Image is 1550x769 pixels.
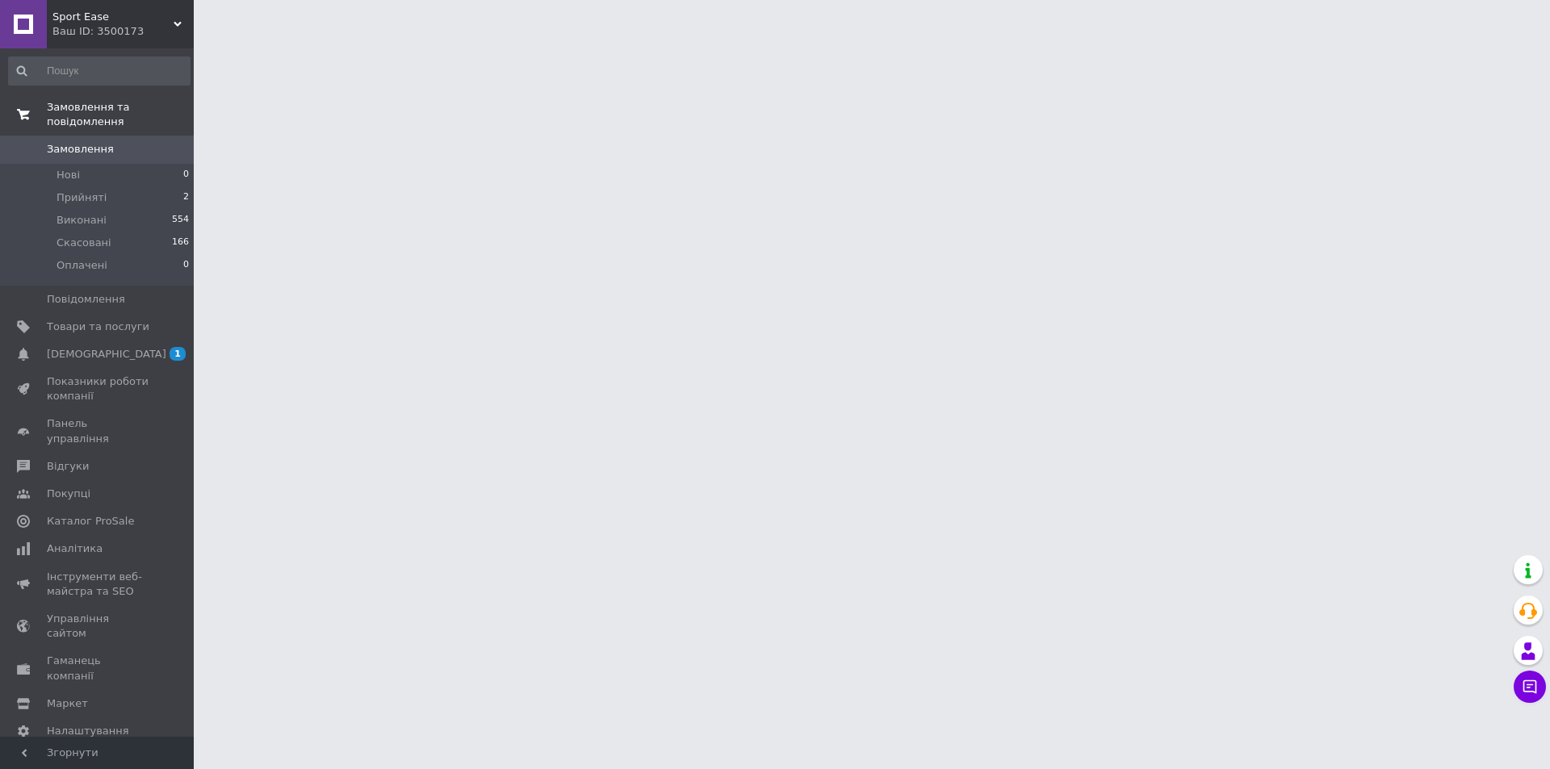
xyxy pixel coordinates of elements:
[47,292,125,307] span: Повідомлення
[57,258,107,273] span: Оплачені
[47,320,149,334] span: Товари та послуги
[183,168,189,182] span: 0
[183,258,189,273] span: 0
[57,236,111,250] span: Скасовані
[57,213,107,228] span: Виконані
[47,347,166,362] span: [DEMOGRAPHIC_DATA]
[47,612,149,641] span: Управління сайтом
[183,190,189,205] span: 2
[170,347,186,361] span: 1
[1514,671,1546,703] button: Чат з покупцем
[172,236,189,250] span: 166
[52,24,194,39] div: Ваш ID: 3500173
[47,142,114,157] span: Замовлення
[47,100,194,129] span: Замовлення та повідомлення
[47,696,88,711] span: Маркет
[47,654,149,683] span: Гаманець компанії
[47,459,89,474] span: Відгуки
[57,190,107,205] span: Прийняті
[47,416,149,445] span: Панель управління
[47,724,129,738] span: Налаштування
[172,213,189,228] span: 554
[57,168,80,182] span: Нові
[47,541,103,556] span: Аналітика
[47,570,149,599] span: Інструменти веб-майстра та SEO
[47,514,134,529] span: Каталог ProSale
[47,487,90,501] span: Покупці
[47,374,149,403] span: Показники роботи компанії
[8,56,191,86] input: Пошук
[52,10,174,24] span: Sport Ease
